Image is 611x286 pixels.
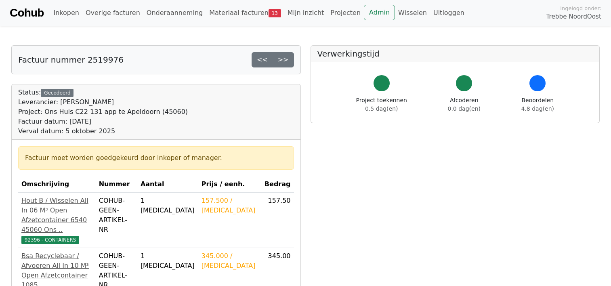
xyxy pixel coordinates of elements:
div: Project: Ons Huis C22 131 app te Apeldoorn (45060) [18,107,188,117]
span: 0.0 dag(en) [448,105,481,112]
span: Trebbe NoordOost [546,12,601,21]
th: Prijs / eenh. [198,176,261,193]
h5: Factuur nummer 2519976 [18,55,124,65]
th: Bedrag [261,176,294,193]
div: 1 [MEDICAL_DATA] [141,251,195,271]
a: Cohub [10,3,44,23]
th: Nummer [96,176,137,193]
td: 157.50 [261,193,294,248]
div: Factuur moet worden goedgekeurd door inkoper of manager. [25,153,287,163]
a: Materiaal facturen13 [206,5,284,21]
div: 345.000 / [MEDICAL_DATA] [202,251,258,271]
a: Overige facturen [82,5,143,21]
div: Gecodeerd [41,89,73,97]
div: 1 [MEDICAL_DATA] [141,196,195,215]
a: Onderaanneming [143,5,206,21]
div: Factuur datum: [DATE] [18,117,188,126]
span: 4.8 dag(en) [521,105,554,112]
div: Hout B / Wisselen All In 06 M³ Open Afzetcontainer 6540 45060 Ons .. [21,196,92,235]
a: Wisselen [395,5,430,21]
span: 92396 - CONTAINERS [21,236,79,244]
span: 0.5 dag(en) [365,105,398,112]
h5: Verwerkingstijd [317,49,593,59]
a: >> [273,52,294,67]
a: Mijn inzicht [284,5,328,21]
a: Hout B / Wisselen All In 06 M³ Open Afzetcontainer 6540 45060 Ons ..92396 - CONTAINERS [21,196,92,244]
td: COHUB-GEEN-ARTIKEL-NR [96,193,137,248]
th: Aantal [137,176,198,193]
div: 157.500 / [MEDICAL_DATA] [202,196,258,215]
a: << [252,52,273,67]
div: Verval datum: 5 oktober 2025 [18,126,188,136]
div: Afcoderen [448,96,481,113]
span: 13 [269,9,281,17]
span: Ingelogd onder: [560,4,601,12]
a: Projecten [327,5,364,21]
div: Beoordelen [521,96,554,113]
div: Project toekennen [356,96,407,113]
div: Leverancier: [PERSON_NAME] [18,97,188,107]
th: Omschrijving [18,176,96,193]
div: Status: [18,88,188,136]
a: Admin [364,5,395,20]
a: Uitloggen [430,5,468,21]
a: Inkopen [50,5,82,21]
